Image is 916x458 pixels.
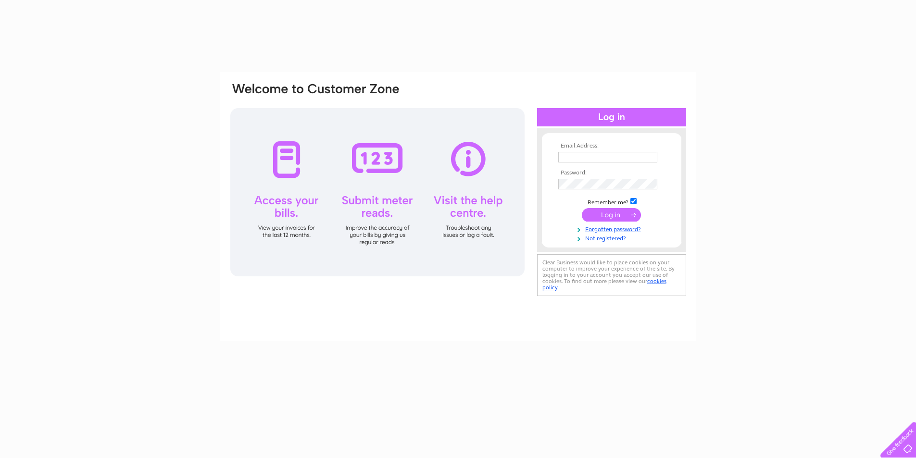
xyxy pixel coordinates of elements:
[582,208,641,222] input: Submit
[558,224,667,233] a: Forgotten password?
[558,233,667,242] a: Not registered?
[556,143,667,149] th: Email Address:
[556,197,667,206] td: Remember me?
[556,170,667,176] th: Password:
[542,278,666,291] a: cookies policy
[537,254,686,296] div: Clear Business would like to place cookies on your computer to improve your experience of the sit...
